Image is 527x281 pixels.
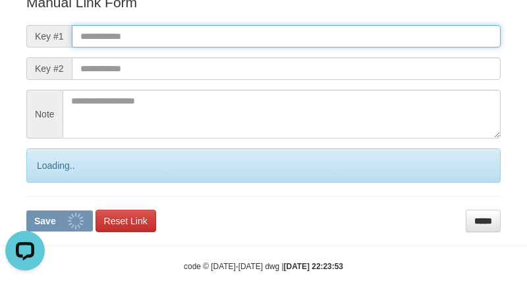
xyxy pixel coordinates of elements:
span: Note [26,90,63,139]
button: Open LiveChat chat widget [5,5,45,45]
span: Key #2 [26,57,72,80]
div: Loading.. [26,148,501,183]
button: Save [26,210,93,232]
span: Reset Link [104,216,148,226]
small: code © [DATE]-[DATE] dwg | [184,262,343,271]
span: Key #1 [26,25,72,47]
a: Reset Link [96,210,156,232]
strong: [DATE] 22:23:53 [284,262,343,271]
span: Save [34,216,56,226]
